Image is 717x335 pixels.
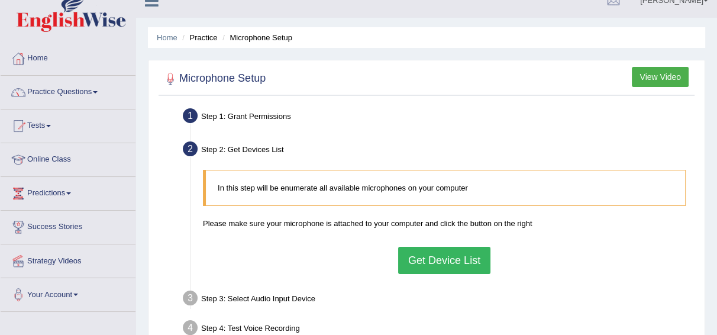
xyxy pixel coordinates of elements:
[177,105,699,131] div: Step 1: Grant Permissions
[1,42,135,72] a: Home
[203,170,686,206] blockquote: In this step will be enumerate all available microphones on your computer
[1,76,135,105] a: Practice Questions
[162,70,266,88] h2: Microphone Setup
[177,138,699,164] div: Step 2: Get Devices List
[1,109,135,139] a: Tests
[1,244,135,274] a: Strategy Videos
[1,278,135,308] a: Your Account
[398,247,490,274] button: Get Device List
[179,32,217,43] li: Practice
[219,32,292,43] li: Microphone Setup
[203,218,686,229] p: Please make sure your microphone is attached to your computer and click the button on the right
[632,67,689,87] button: View Video
[1,211,135,240] a: Success Stories
[1,177,135,207] a: Predictions
[157,33,177,42] a: Home
[1,143,135,173] a: Online Class
[177,287,699,313] div: Step 3: Select Audio Input Device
